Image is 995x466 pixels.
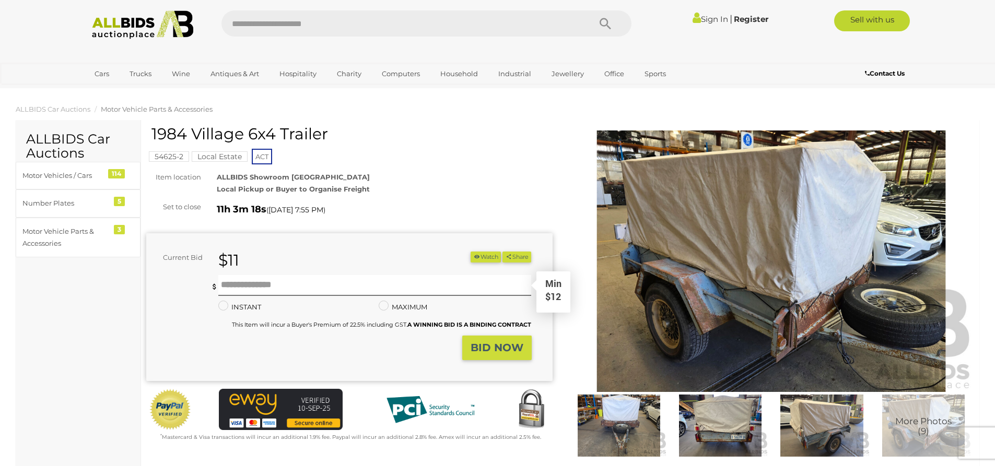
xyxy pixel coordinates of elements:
small: This Item will incur a Buyer's Premium of 22.5% including GST. [232,321,531,328]
a: Trucks [123,65,158,82]
button: BID NOW [462,336,532,360]
div: Motor Vehicles / Cars [22,170,109,182]
button: Share [502,252,531,262]
span: ( ) [266,206,325,214]
div: Number Plates [22,197,109,209]
mark: 54625-2 [149,151,189,162]
b: A WINNING BID IS A BINDING CONTRACT [407,321,531,328]
a: Number Plates 5 [16,189,141,217]
img: 1984 Village 6x4 Trailer [672,395,768,457]
a: Motor Vehicle Parts & Accessories 3 [16,218,141,258]
a: Sports [638,65,673,82]
a: Charity [330,65,368,82]
button: Search [579,10,631,37]
a: Sell with us [834,10,910,31]
img: 1984 Village 6x4 Trailer [774,395,870,457]
a: Computers [375,65,427,82]
li: Watch this item [471,252,501,262]
h2: ALLBIDS Car Auctions [26,132,130,161]
strong: ALLBIDS Showroom [GEOGRAPHIC_DATA] [217,173,370,181]
img: Secured by Rapid SSL [510,389,552,431]
a: Contact Us [865,68,907,79]
a: Hospitality [273,65,323,82]
div: Current Bid [146,252,210,264]
a: Household [434,65,485,82]
a: Office [598,65,631,82]
strong: $11 [218,250,239,270]
label: INSTANT [218,301,261,313]
a: [GEOGRAPHIC_DATA] [88,82,175,100]
span: [DATE] 7:55 PM [268,205,323,214]
a: Cars [88,65,116,82]
img: 1984 Village 6x4 Trailer [875,395,971,457]
img: PCI DSS compliant [378,389,483,431]
div: 114 [108,169,125,178]
img: 1984 Village 6x4 Trailer [571,395,667,457]
small: Mastercard & Visa transactions will incur an additional 1.9% fee. Paypal will incur an additional... [160,434,541,440]
a: Sign In [693,14,728,24]
mark: Local Estate [192,151,248,162]
div: Min $12 [537,277,569,312]
img: Allbids.com.au [86,10,200,39]
button: Watch [471,252,501,262]
span: ACT [252,149,272,164]
strong: BID NOW [471,341,523,354]
div: 5 [114,197,125,206]
span: More Photos (9) [895,417,952,436]
a: Jewellery [545,65,591,82]
a: 54625-2 [149,152,189,161]
a: ALLBIDS Car Auctions [16,105,90,113]
a: Motor Vehicles / Cars 114 [16,162,141,189]
img: eWAY Payment Gateway [219,389,343,430]
div: Set to close [138,201,209,213]
label: MAXIMUM [379,301,427,313]
b: Contact Us [865,69,905,77]
a: Motor Vehicle Parts & Accessories [101,105,213,113]
div: Item location [138,171,209,183]
a: Wine [165,65,197,82]
div: Motor Vehicle Parts & Accessories [22,225,109,250]
a: Local Estate [192,152,248,161]
img: 1984 Village 6x4 Trailer [568,130,975,392]
a: Antiques & Art [204,65,266,82]
a: Register [734,14,768,24]
h1: 1984 Village 6x4 Trailer [151,125,550,142]
strong: 11h 3m 18s [217,204,266,215]
span: | [730,13,732,25]
div: 3 [114,225,125,234]
a: Industrial [491,65,538,82]
strong: Local Pickup or Buyer to Organise Freight [217,185,370,193]
a: More Photos(9) [875,395,971,457]
img: Official PayPal Seal [149,389,192,431]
